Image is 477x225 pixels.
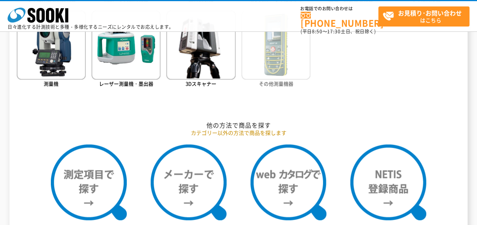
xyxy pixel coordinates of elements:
[51,144,127,220] img: 測定項目で探す
[44,80,58,87] span: 測量機
[383,7,469,26] span: はこちら
[312,28,323,35] span: 8:50
[378,6,469,27] a: お見積り･お問い合わせはこちら
[166,10,235,79] img: 3Dスキャナー
[186,80,216,87] span: 3Dスキャナー
[301,6,378,11] span: お電話でのお問い合わせは
[91,10,161,89] a: レーザー測量機・墨出器
[398,8,462,17] strong: お見積り･お問い合わせ
[250,144,326,220] img: webカタログで探す
[241,10,310,79] img: その他測量機器
[17,121,461,129] h2: 他の方法で商品を探す
[327,28,341,35] span: 17:30
[301,12,378,27] a: [PHONE_NUMBER]
[259,80,293,87] span: その他測量機器
[301,28,376,35] span: (平日 ～ 土日、祝日除く)
[17,10,86,79] img: 測量機
[91,10,161,79] img: レーザー測量機・墨出器
[151,144,227,220] img: メーカーで探す
[241,10,310,89] a: その他測量機器
[17,10,86,89] a: 測量機
[8,25,174,29] p: 日々進化する計測技術と多種・多様化するニーズにレンタルでお応えします。
[350,144,426,220] img: NETIS登録商品
[17,129,461,137] p: カテゴリー以外の方法で商品を探します
[99,80,153,87] span: レーザー測量機・墨出器
[166,10,235,89] a: 3Dスキャナー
